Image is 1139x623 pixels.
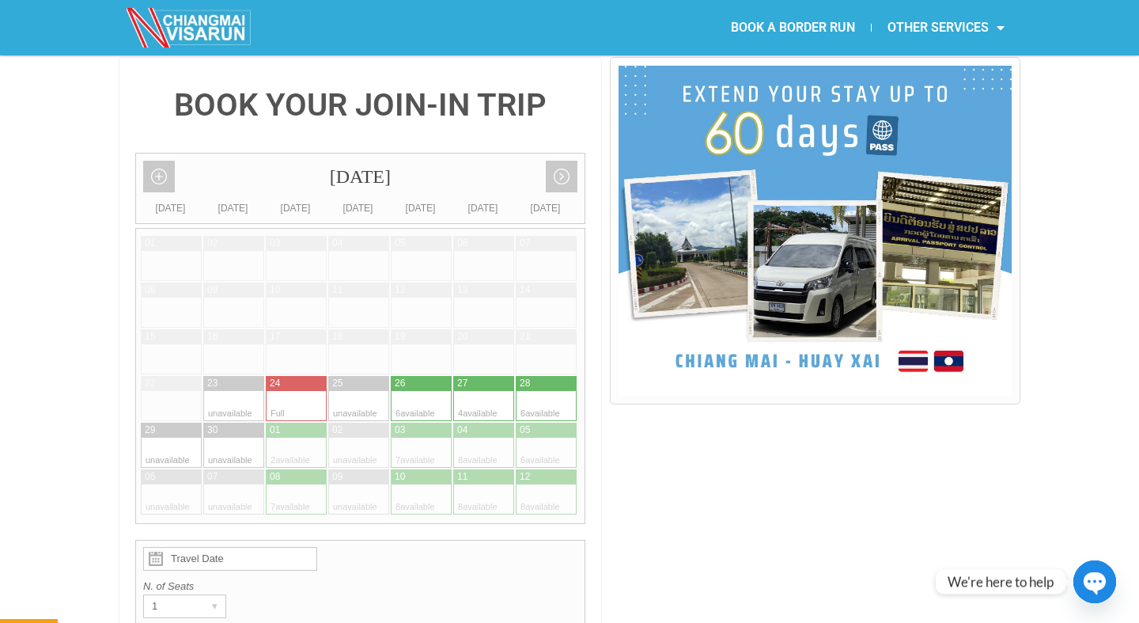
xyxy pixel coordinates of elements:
[457,283,467,297] div: 13
[270,424,280,437] div: 01
[270,377,280,390] div: 24
[207,377,218,390] div: 23
[145,377,155,390] div: 22
[389,200,452,216] div: [DATE]
[145,424,155,437] div: 29
[520,283,530,297] div: 14
[715,9,871,46] a: BOOK A BORDER RUN
[327,200,389,216] div: [DATE]
[207,424,218,437] div: 30
[207,283,218,297] div: 09
[270,330,280,344] div: 17
[144,595,195,617] div: 1
[270,283,280,297] div: 10
[332,470,342,484] div: 09
[202,200,264,216] div: [DATE]
[203,595,225,617] div: ▾
[332,283,342,297] div: 11
[145,283,155,297] div: 08
[332,330,342,344] div: 18
[872,9,1020,46] a: OTHER SERVICES
[457,424,467,437] div: 04
[395,470,405,484] div: 10
[270,470,280,484] div: 08
[332,377,342,390] div: 25
[520,424,530,437] div: 05
[332,424,342,437] div: 02
[207,237,218,250] div: 02
[514,200,577,216] div: [DATE]
[270,237,280,250] div: 03
[145,470,155,484] div: 06
[332,237,342,250] div: 04
[457,377,467,390] div: 27
[520,470,530,484] div: 12
[395,424,405,437] div: 03
[520,237,530,250] div: 07
[520,377,530,390] div: 28
[264,200,327,216] div: [DATE]
[143,579,577,595] label: N. of Seats
[457,237,467,250] div: 06
[395,377,405,390] div: 26
[207,470,218,484] div: 07
[395,283,405,297] div: 12
[139,200,202,216] div: [DATE]
[136,154,585,200] div: [DATE]
[145,330,155,344] div: 15
[457,330,467,344] div: 20
[520,330,530,344] div: 21
[207,330,218,344] div: 16
[452,200,514,216] div: [DATE]
[569,9,1020,46] nav: Menu
[457,470,467,484] div: 11
[135,89,585,121] h4: BOOK YOUR JOIN-IN TRIP
[395,237,405,250] div: 05
[145,237,155,250] div: 01
[395,330,405,344] div: 19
